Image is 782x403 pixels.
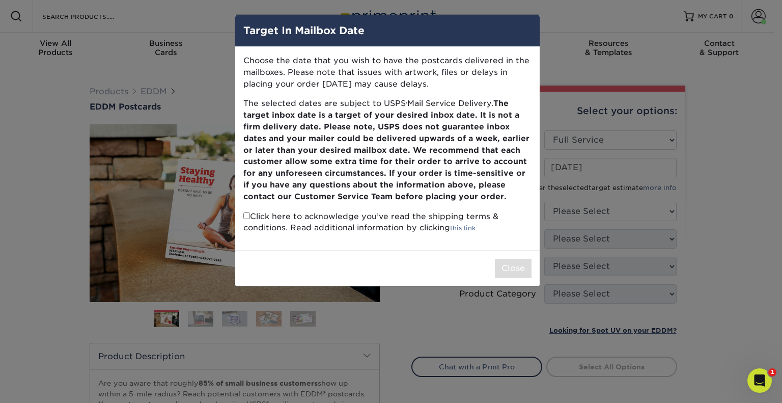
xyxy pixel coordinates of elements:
[747,368,772,393] iframe: Intercom live chat
[243,23,532,38] h4: Target In Mailbox Date
[243,55,532,90] p: Choose the date that you wish to have the postcards delivered in the mailboxes. Please note that ...
[243,211,532,234] p: Click here to acknowledge you’ve read the shipping terms & conditions. Read additional informatio...
[243,98,532,202] p: The selected dates are subject to USPS Mail Service Delivery.
[768,368,776,377] span: 1
[243,98,529,201] b: The target inbox date is a target of your desired inbox date. It is not a firm delivery date. Ple...
[495,259,532,278] button: Close
[406,101,407,105] small: ®
[450,224,477,232] a: this link.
